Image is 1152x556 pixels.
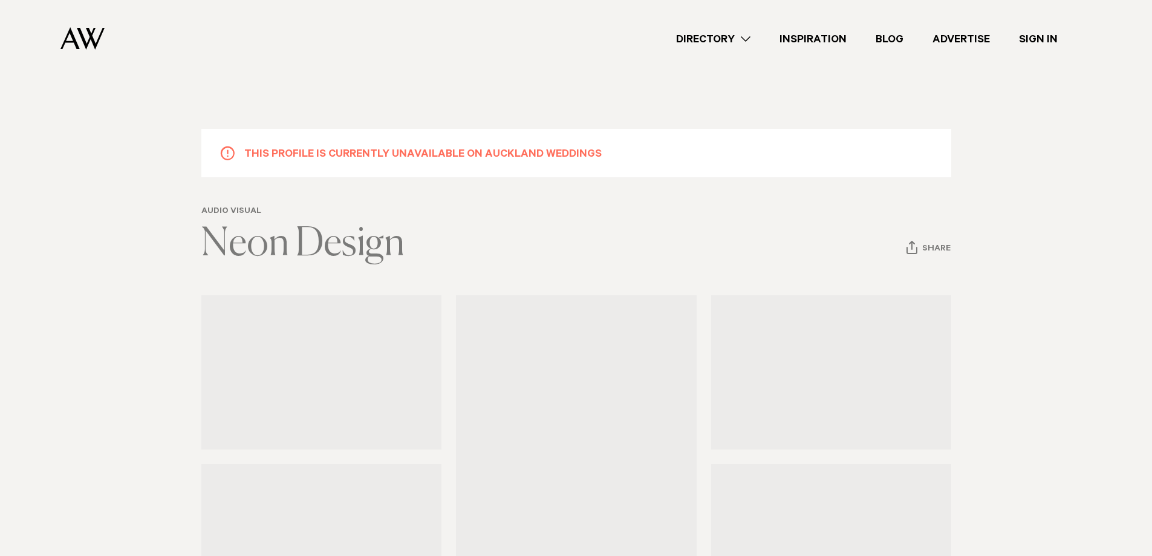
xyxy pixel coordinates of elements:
[765,31,861,47] a: Inspiration
[662,31,765,47] a: Directory
[244,145,602,161] h5: This profile is currently unavailable on Auckland Weddings
[60,27,105,50] img: Auckland Weddings Logo
[1004,31,1072,47] a: Sign In
[861,31,918,47] a: Blog
[918,31,1004,47] a: Advertise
